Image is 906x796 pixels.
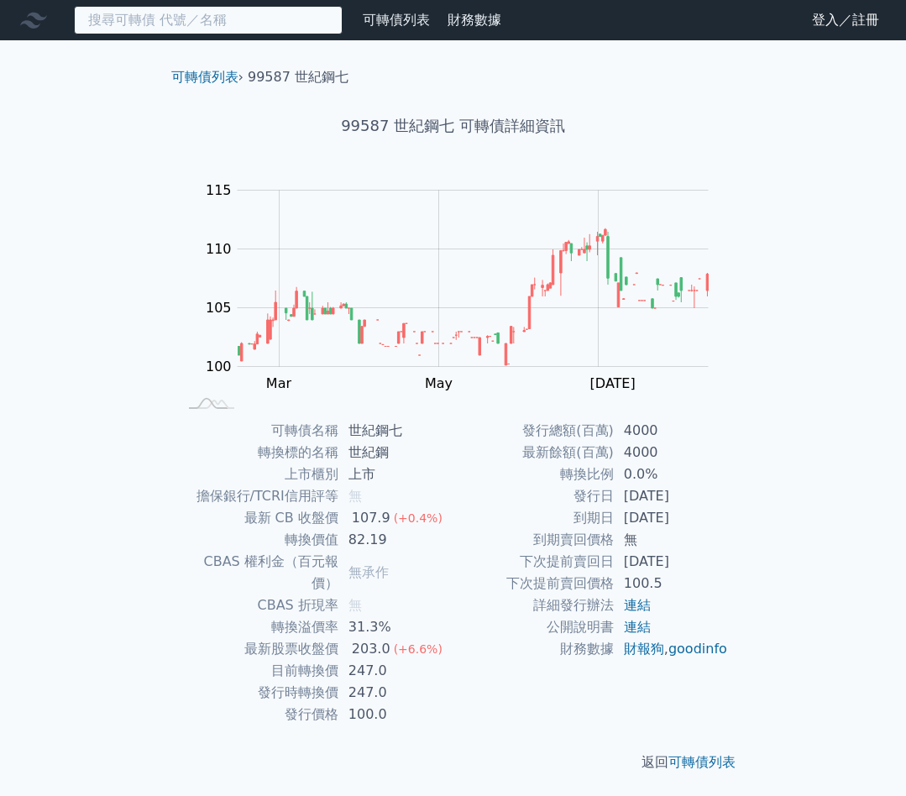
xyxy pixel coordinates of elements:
tspan: May [425,375,453,391]
span: (+0.4%) [394,511,443,525]
td: 31.3% [338,616,453,638]
td: 到期日 [453,507,614,529]
td: 82.19 [338,529,453,551]
span: 無 [348,488,362,504]
td: 無 [614,529,729,551]
td: 最新餘額(百萬) [453,442,614,463]
li: › [171,67,244,87]
td: , [614,638,729,660]
span: 無承作 [348,564,389,580]
td: 目前轉換價 [178,660,338,682]
td: 4000 [614,442,729,463]
a: 登入／註冊 [799,7,893,34]
td: 轉換溢價率 [178,616,338,638]
td: 100.0 [338,704,453,725]
td: [DATE] [614,507,729,529]
h1: 99587 世紀鋼七 可轉債詳細資訊 [158,114,749,138]
td: 發行時轉換價 [178,682,338,704]
td: 下次提前賣回日 [453,551,614,573]
td: 下次提前賣回價格 [453,573,614,594]
td: CBAS 折現率 [178,594,338,616]
td: 財務數據 [453,638,614,660]
span: 無 [348,597,362,613]
a: 連結 [624,619,651,635]
tspan: [DATE] [590,375,636,391]
tspan: 110 [206,241,232,257]
td: 上市 [338,463,453,485]
div: 203.0 [348,638,394,660]
a: 財務數據 [448,12,501,28]
a: 財報狗 [624,641,664,657]
td: 4000 [614,420,729,442]
div: 聊天小工具 [822,715,906,796]
td: 轉換價值 [178,529,338,551]
td: 詳細發行辦法 [453,594,614,616]
a: goodinfo [668,641,727,657]
td: [DATE] [614,485,729,507]
td: 100.5 [614,573,729,594]
td: 轉換比例 [453,463,614,485]
td: CBAS 權利金（百元報價） [178,551,338,594]
td: 0.0% [614,463,729,485]
g: Chart [196,182,734,391]
a: 可轉債列表 [668,754,736,770]
span: (+6.6%) [394,642,443,656]
td: 可轉債名稱 [178,420,338,442]
td: 世紀鋼 [338,442,453,463]
td: 發行日 [453,485,614,507]
td: 轉換標的名稱 [178,442,338,463]
td: 247.0 [338,682,453,704]
a: 可轉債列表 [363,12,430,28]
td: 最新 CB 收盤價 [178,507,338,529]
td: 公開說明書 [453,616,614,638]
tspan: 115 [206,182,232,198]
td: 247.0 [338,660,453,682]
td: 世紀鋼七 [338,420,453,442]
td: 發行價格 [178,704,338,725]
tspan: Mar [266,375,292,391]
li: 99587 世紀鋼七 [248,67,348,87]
p: 返回 [158,752,749,772]
td: [DATE] [614,551,729,573]
a: 連結 [624,597,651,613]
iframe: Chat Widget [822,715,906,796]
tspan: 100 [206,359,232,374]
td: 發行總額(百萬) [453,420,614,442]
input: 搜尋可轉債 代號／名稱 [74,6,343,34]
tspan: 105 [206,300,232,316]
a: 可轉債列表 [171,69,238,85]
td: 上市櫃別 [178,463,338,485]
td: 擔保銀行/TCRI信用評等 [178,485,338,507]
td: 到期賣回價格 [453,529,614,551]
div: 107.9 [348,507,394,529]
td: 最新股票收盤價 [178,638,338,660]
